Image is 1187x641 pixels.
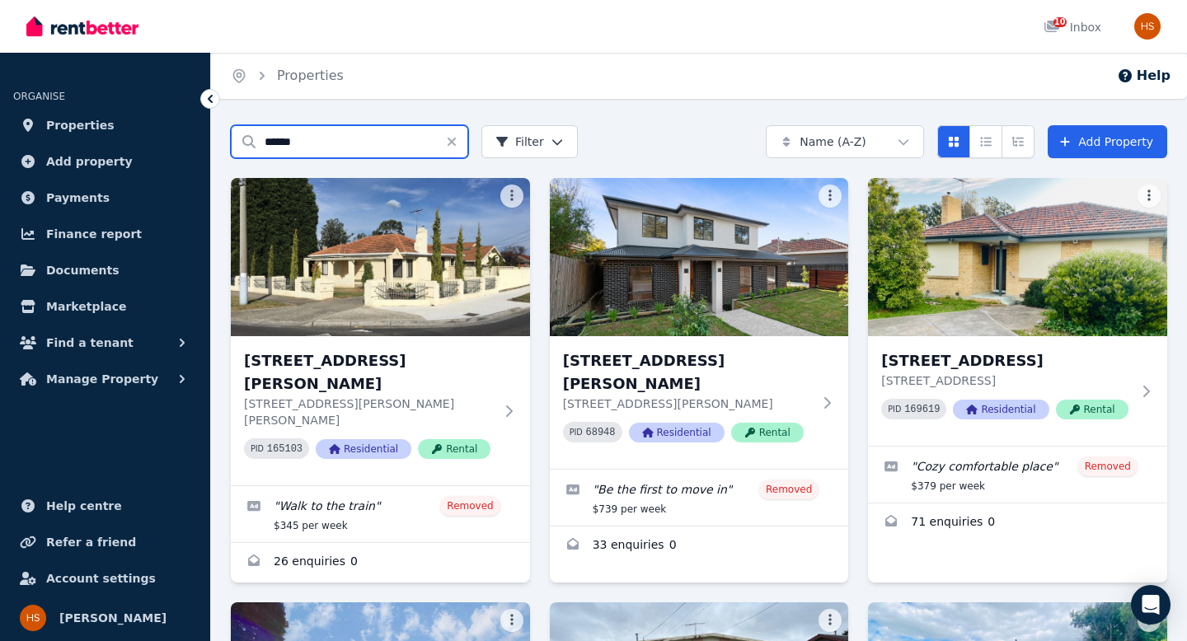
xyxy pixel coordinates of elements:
[563,349,813,395] h3: [STREET_ADDRESS][PERSON_NAME]
[881,372,1131,389] p: [STREET_ADDRESS]
[868,178,1167,336] img: 1/13 Wymlet Street, Fawkner
[46,369,158,389] span: Manage Property
[819,609,842,632] button: More options
[418,439,490,459] span: Rental
[46,188,110,208] span: Payments
[13,91,65,102] span: ORGANISE
[13,290,197,323] a: Marketplace
[211,53,364,99] nav: Breadcrumb
[46,532,136,552] span: Refer a friend
[1044,19,1101,35] div: Inbox
[231,178,530,485] a: 1 Paschke Crescent, Lalor[STREET_ADDRESS][PERSON_NAME][STREET_ADDRESS][PERSON_NAME][PERSON_NAME]P...
[244,349,494,395] h3: [STREET_ADDRESS][PERSON_NAME]
[1138,185,1161,208] button: More options
[500,185,523,208] button: More options
[46,297,126,316] span: Marketplace
[550,178,849,336] img: 1/11 Webb Street, Burwood
[500,609,523,632] button: More options
[13,254,197,287] a: Documents
[570,428,583,437] small: PID
[881,349,1131,372] h3: [STREET_ADDRESS]
[445,125,468,158] button: Clear search
[563,395,813,412] p: [STREET_ADDRESS][PERSON_NAME]
[481,125,578,158] button: Filter
[550,526,849,566] a: Enquiries for 1/11 Webb Street, Burwood
[46,260,120,280] span: Documents
[969,125,1002,158] button: Compact list view
[1131,585,1171,625] div: Open Intercom Messenger
[868,178,1167,446] a: 1/13 Wymlet Street, Fawkner[STREET_ADDRESS][STREET_ADDRESS]PID 169619ResidentialRental
[819,185,842,208] button: More options
[586,427,616,438] code: 68948
[13,526,197,559] a: Refer a friend
[251,444,264,453] small: PID
[1056,400,1128,419] span: Rental
[888,405,901,414] small: PID
[231,178,530,336] img: 1 Paschke Crescent, Lalor
[1053,17,1067,27] span: 10
[13,145,197,178] a: Add property
[46,224,142,244] span: Finance report
[46,496,122,516] span: Help centre
[766,125,924,158] button: Name (A-Z)
[316,439,411,459] span: Residential
[495,133,544,150] span: Filter
[46,568,156,588] span: Account settings
[904,404,940,415] code: 169619
[59,608,167,628] span: [PERSON_NAME]
[231,486,530,542] a: Edit listing: Walk to the train
[937,125,970,158] button: Card view
[953,400,1049,419] span: Residential
[267,443,303,455] code: 165103
[629,423,725,442] span: Residential
[1048,125,1167,158] a: Add Property
[13,562,197,595] a: Account settings
[20,605,46,631] img: Harpinder Singh
[46,152,133,171] span: Add property
[550,470,849,526] a: Edit listing: Be the first to move in
[800,133,866,150] span: Name (A-Z)
[46,115,115,135] span: Properties
[13,218,197,250] a: Finance report
[937,125,1035,158] div: View options
[46,333,134,353] span: Find a tenant
[1117,66,1171,86] button: Help
[868,503,1167,543] a: Enquiries for 1/13 Wymlet Street, Fawkner
[13,326,197,359] button: Find a tenant
[731,423,804,442] span: Rental
[244,395,494,428] p: [STREET_ADDRESS][PERSON_NAME][PERSON_NAME]
[277,68,344,83] a: Properties
[13,363,197,395] button: Manage Property
[26,14,138,39] img: RentBetter
[1134,13,1161,40] img: Harpinder Singh
[1002,125,1035,158] button: Expanded list view
[13,181,197,214] a: Payments
[868,447,1167,503] a: Edit listing: Cozy comfortable place
[550,178,849,469] a: 1/11 Webb Street, Burwood[STREET_ADDRESS][PERSON_NAME][STREET_ADDRESS][PERSON_NAME]PID 68948Resid...
[231,543,530,583] a: Enquiries for 1 Paschke Crescent, Lalor
[13,489,197,522] a: Help centre
[13,109,197,142] a: Properties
